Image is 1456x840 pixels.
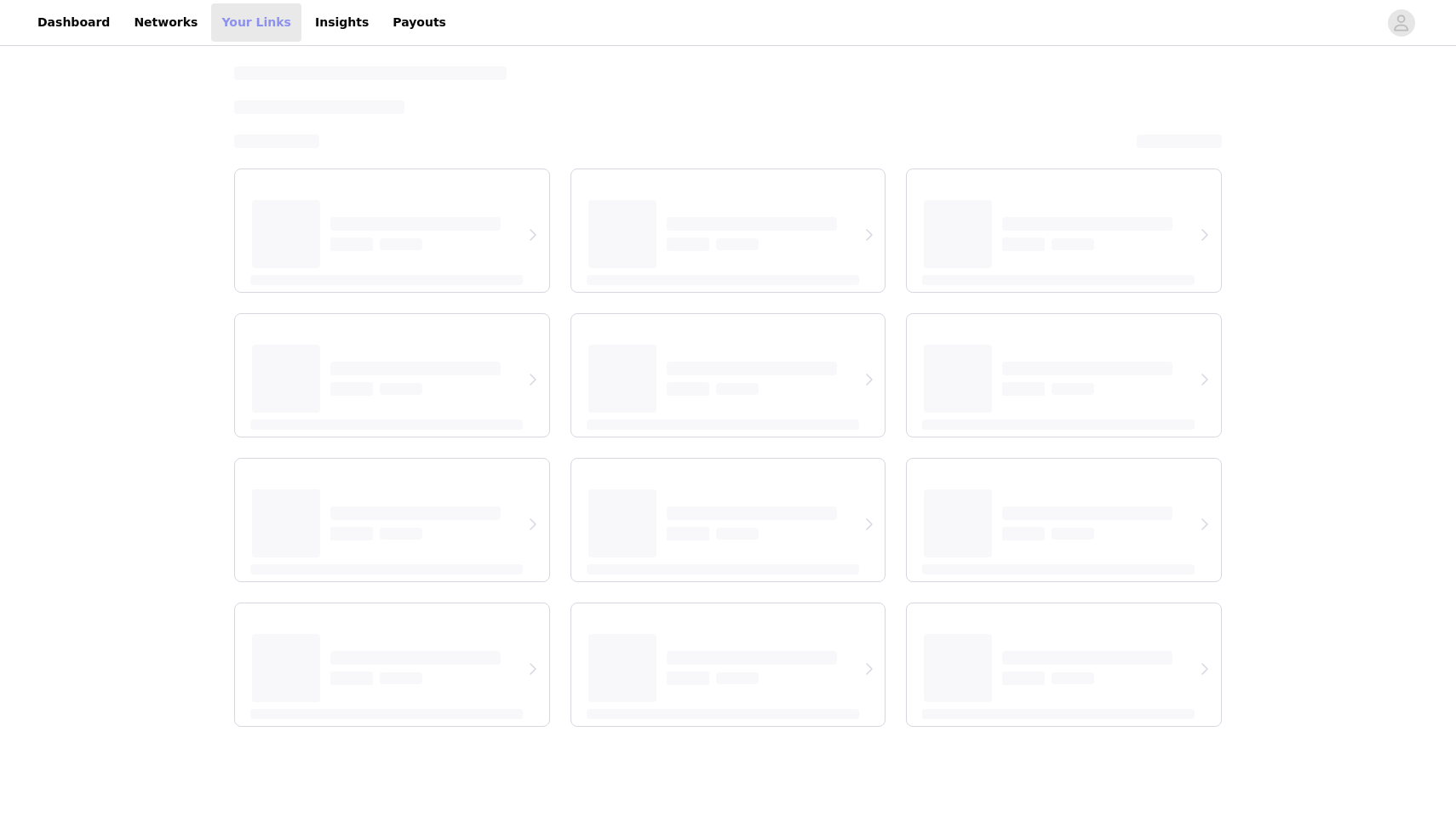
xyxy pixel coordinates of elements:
a: Insights [305,3,379,42]
div: avatar [1393,9,1409,37]
a: Networks [123,3,208,42]
a: Your Links [211,3,301,42]
a: Payouts [382,3,456,42]
a: Dashboard [27,3,120,42]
